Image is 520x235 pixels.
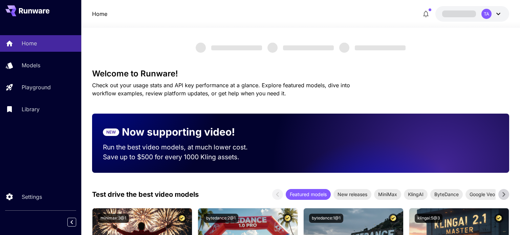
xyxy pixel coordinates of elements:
span: MiniMax [374,191,401,198]
button: Certified Model – Vetted for best performance and includes a commercial license. [283,214,292,223]
a: Home [92,10,107,18]
span: KlingAI [404,191,428,198]
div: Featured models [286,189,331,200]
span: Check out your usage stats and API key performance at a glance. Explore featured models, dive int... [92,82,350,97]
button: klingai:5@3 [415,214,442,223]
button: TA [435,6,509,22]
button: Certified Model – Vetted for best performance and includes a commercial license. [494,214,503,223]
p: Save up to $500 for every 1000 Kling assets. [103,152,261,162]
button: bytedance:1@1 [309,214,343,223]
button: minimax:3@1 [98,214,129,223]
p: NEW [106,129,116,135]
div: ByteDance [430,189,463,200]
span: ByteDance [430,191,463,198]
p: Settings [22,193,42,201]
p: Playground [22,83,51,91]
div: Collapse sidebar [72,216,81,228]
button: Collapse sidebar [67,218,76,227]
div: TA [481,9,492,19]
span: Google Veo [465,191,499,198]
p: Run the best video models, at much lower cost. [103,142,261,152]
p: Now supporting video! [122,124,235,140]
div: MiniMax [374,189,401,200]
button: bytedance:2@1 [203,214,238,223]
nav: breadcrumb [92,10,107,18]
span: Featured models [286,191,331,198]
div: KlingAI [404,189,428,200]
button: Certified Model – Vetted for best performance and includes a commercial license. [389,214,398,223]
span: New releases [333,191,371,198]
p: Home [22,39,37,47]
button: Certified Model – Vetted for best performance and includes a commercial license. [177,214,187,223]
div: New releases [333,189,371,200]
p: Models [22,61,40,69]
div: Google Veo [465,189,499,200]
h3: Welcome to Runware! [92,69,509,78]
p: Test drive the best video models [92,189,199,199]
p: Library [22,105,40,113]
